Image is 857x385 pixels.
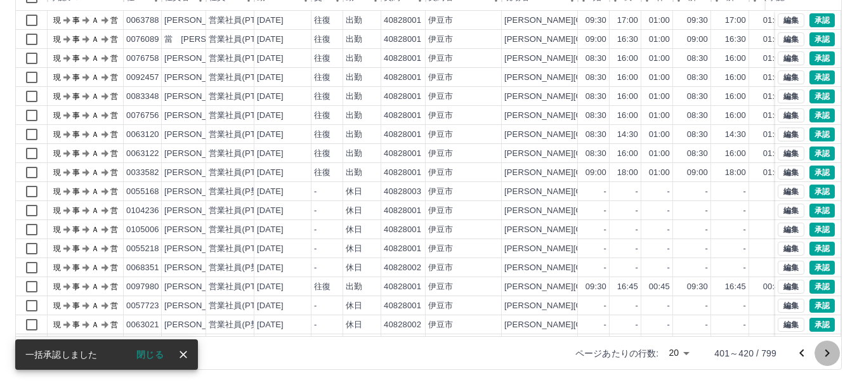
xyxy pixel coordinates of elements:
text: 事 [72,244,80,253]
div: 伊豆市 [428,243,453,255]
div: 40828001 [384,34,421,46]
button: 承認 [809,89,835,103]
div: 17:00 [617,15,638,27]
div: 18:00 [725,167,746,179]
text: 営 [110,168,118,177]
div: [PERSON_NAME] [164,186,233,198]
div: - [705,243,708,255]
button: 承認 [809,147,835,160]
div: [PERSON_NAME][GEOGRAPHIC_DATA] [504,129,661,141]
div: 出勤 [346,34,362,46]
text: 営 [110,54,118,63]
button: 承認 [809,261,835,275]
button: 編集 [778,261,804,275]
div: [DATE] [257,243,284,255]
button: 編集 [778,299,804,313]
text: Ａ [91,263,99,272]
div: 出勤 [346,110,362,122]
div: 16:00 [725,110,746,122]
div: 40828001 [384,110,421,122]
div: 往復 [314,72,330,84]
div: 伊豆市 [428,91,453,103]
div: 伊豆市 [428,34,453,46]
div: 16:00 [725,148,746,160]
text: 事 [72,168,80,177]
div: 往復 [314,129,330,141]
div: 01:00 [763,148,784,160]
div: 01:00 [763,167,784,179]
div: 40828001 [384,224,421,236]
div: 営業社員(PT契約) [209,91,275,103]
div: 08:30 [586,72,606,84]
div: - [667,205,670,217]
div: - [604,262,606,274]
text: 事 [72,130,80,139]
div: 0076758 [126,53,159,65]
div: [PERSON_NAME][GEOGRAPHIC_DATA] [504,53,661,65]
div: 営業社員(PT契約) [209,167,275,179]
div: [DATE] [257,186,284,198]
div: - [604,243,606,255]
div: - [604,224,606,236]
text: 現 [53,54,61,63]
div: 09:00 [687,167,708,179]
text: 事 [72,54,80,63]
text: Ａ [91,16,99,25]
div: [PERSON_NAME] [164,129,233,141]
div: 伊豆市 [428,224,453,236]
text: Ａ [91,149,99,158]
div: 40828001 [384,15,421,27]
div: [DATE] [257,91,284,103]
div: 17:00 [725,15,746,27]
div: 出勤 [346,91,362,103]
div: 01:00 [763,91,784,103]
div: [DATE] [257,72,284,84]
button: 承認 [809,13,835,27]
div: [DATE] [257,148,284,160]
button: 承認 [809,185,835,199]
div: 0068351 [126,262,159,274]
div: 01:00 [649,129,670,141]
button: 編集 [778,127,804,141]
text: Ａ [91,168,99,177]
text: Ａ [91,54,99,63]
div: 伊豆市 [428,110,453,122]
div: [PERSON_NAME] [164,148,233,160]
text: 営 [110,16,118,25]
div: - [314,243,317,255]
div: [PERSON_NAME] [164,224,233,236]
div: 01:00 [763,129,784,141]
div: 16:30 [617,34,638,46]
div: [DATE] [257,129,284,141]
div: [PERSON_NAME] [164,167,233,179]
div: 01:00 [649,110,670,122]
div: [PERSON_NAME][GEOGRAPHIC_DATA] [504,167,661,179]
div: 0104236 [126,205,159,217]
div: 01:00 [649,15,670,27]
button: 前のページへ [789,341,814,366]
text: 営 [110,35,118,44]
button: 承認 [809,127,835,141]
div: 40828001 [384,148,421,160]
text: Ａ [91,130,99,139]
div: 16:30 [725,34,746,46]
div: 08:30 [687,110,708,122]
text: 現 [53,244,61,253]
div: 往復 [314,15,330,27]
div: [PERSON_NAME] [164,262,233,274]
div: 営業社員(PT契約) [209,53,275,65]
div: - [667,224,670,236]
div: [DATE] [257,34,284,46]
div: - [636,243,638,255]
div: 08:30 [586,129,606,141]
button: 承認 [809,108,835,122]
div: [PERSON_NAME][GEOGRAPHIC_DATA] [504,72,661,84]
div: 伊豆市 [428,148,453,160]
text: 現 [53,130,61,139]
div: 0055218 [126,243,159,255]
div: 営業社員(PT契約) [209,15,275,27]
div: - [314,186,317,198]
div: 20 [664,344,694,362]
div: [DATE] [257,53,284,65]
div: 當 [PERSON_NAME] [164,34,250,46]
